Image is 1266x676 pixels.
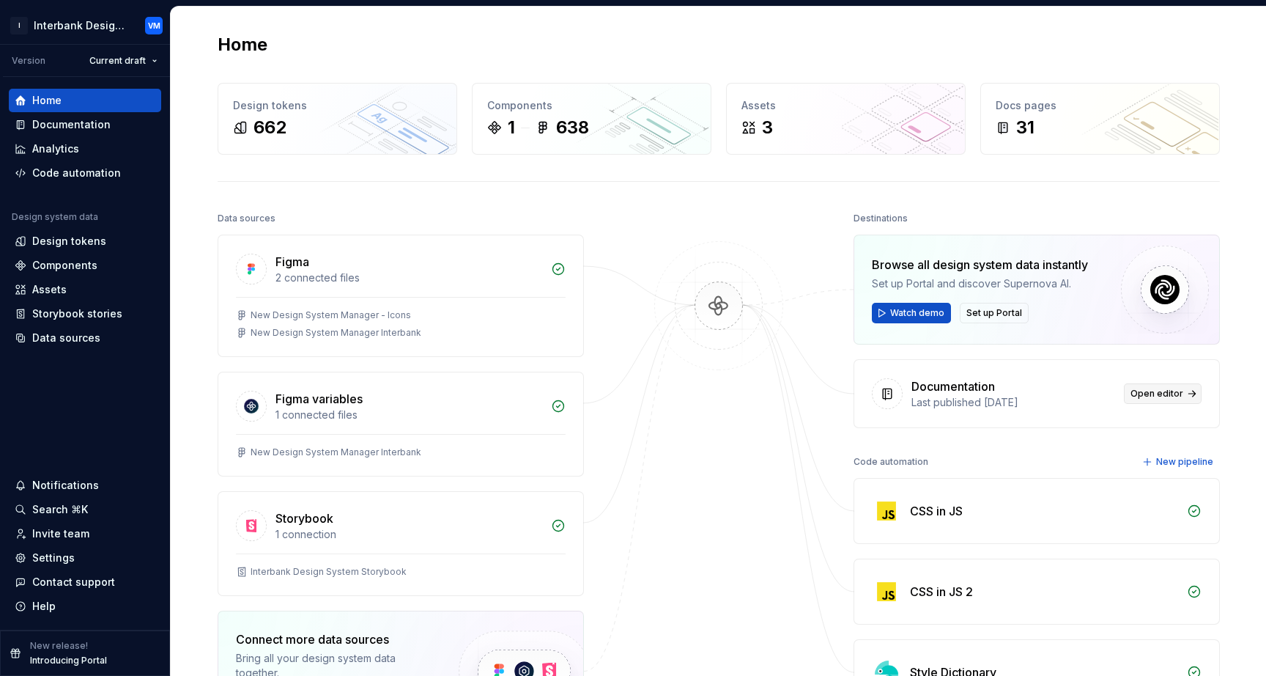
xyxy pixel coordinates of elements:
div: Contact support [32,575,115,589]
a: Assets3 [726,83,966,155]
button: Contact support [9,570,161,594]
a: Documentation [9,113,161,136]
div: Analytics [32,142,79,156]
a: Storybook1 connectionInterbank Design System Storybook [218,491,584,596]
div: Components [487,98,696,113]
div: VM [148,20,160,32]
div: Figma [275,253,309,271]
button: Set up Portal [960,303,1029,323]
div: Design tokens [32,234,106,249]
div: Data sources [32,331,100,345]
button: IInterbank Design SystemVM [3,10,167,41]
div: Interbank Design System Storybook [251,566,407,578]
div: Code automation [854,452,928,472]
div: 1 connection [275,527,542,542]
span: Watch demo [890,307,944,319]
span: Open editor [1130,388,1183,400]
div: Storybook stories [32,306,122,321]
div: Help [32,599,56,614]
div: New Design System Manager - Icons [251,309,411,321]
a: Data sources [9,326,161,350]
div: CSS in JS 2 [910,583,973,600]
a: Design tokens [9,229,161,253]
a: Open editor [1124,383,1202,404]
a: Code automation [9,161,161,185]
div: Documentation [911,378,995,395]
div: Assets [741,98,950,113]
div: Home [32,93,62,108]
div: Code automation [32,166,121,180]
p: New release! [30,640,88,652]
a: Components [9,254,161,277]
div: Docs pages [996,98,1204,113]
a: Figma2 connected filesNew Design System Manager - IconsNew Design System Manager Interbank [218,235,584,357]
div: Connect more data sources [236,631,434,648]
h2: Home [218,33,267,56]
span: Current draft [89,55,146,67]
a: Assets [9,278,161,301]
a: Design tokens662 [218,83,457,155]
button: Help [9,595,161,618]
a: Invite team [9,522,161,545]
span: New pipeline [1156,456,1213,468]
div: Components [32,258,97,273]
div: 662 [253,116,286,139]
div: Last published [DATE] [911,395,1115,410]
button: Search ⌘K [9,498,161,521]
div: New Design System Manager Interbank [251,327,421,339]
a: Components1638 [472,83,711,155]
div: I [10,17,28,34]
div: Settings [32,551,75,565]
div: 638 [556,116,589,139]
div: Design tokens [233,98,442,113]
div: Notifications [32,478,99,493]
div: Destinations [854,208,908,229]
a: Figma variables1 connected filesNew Design System Manager Interbank [218,372,584,477]
div: Design system data [12,211,98,223]
button: New pipeline [1138,452,1220,472]
button: Current draft [83,51,164,71]
div: 1 connected files [275,408,542,422]
a: Analytics [9,137,161,161]
button: Notifications [9,474,161,497]
div: Version [12,55,45,67]
div: Storybook [275,510,333,527]
span: Set up Portal [966,307,1022,319]
div: New Design System Manager Interbank [251,447,421,458]
div: 1 [508,116,515,139]
a: Docs pages31 [980,83,1220,155]
div: Documentation [32,117,111,132]
div: Figma variables [275,390,363,408]
a: Home [9,89,161,112]
div: Set up Portal and discover Supernova AI. [872,276,1088,291]
p: Introducing Portal [30,655,107,666]
div: 31 [1016,116,1034,139]
a: Settings [9,546,161,570]
div: Invite team [32,526,89,541]
div: Search ⌘K [32,502,88,517]
div: 2 connected files [275,271,542,285]
div: CSS in JS [910,502,963,520]
button: Watch demo [872,303,951,323]
div: 3 [762,116,773,139]
div: Interbank Design System [34,18,127,33]
div: Data sources [218,208,275,229]
div: Assets [32,282,67,297]
a: Storybook stories [9,302,161,326]
div: Browse all design system data instantly [872,256,1088,273]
